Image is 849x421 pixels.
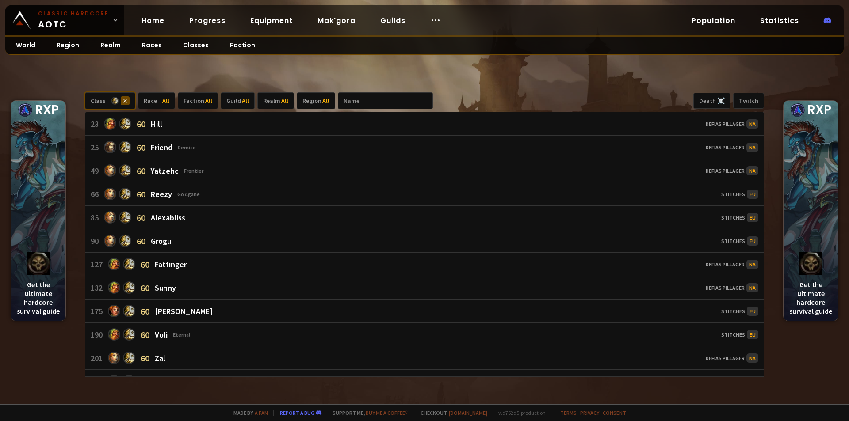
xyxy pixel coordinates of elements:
a: Classes [172,37,219,54]
span: All [242,97,249,105]
a: Consent [603,410,626,416]
a: rxp logoRXPlogo hcGet the ultimate hardcore survival guide [783,100,838,321]
div: 23 [91,119,104,129]
div: Realm [257,92,294,109]
a: 22060OneyedjackSkull Rock NA [85,370,764,393]
img: logo hc [27,252,50,275]
div: Class [85,92,135,109]
span: v. d752d5 - production [493,410,546,416]
a: 19060VoliEternalStitches EU [85,323,764,346]
a: Statistics [753,11,806,30]
div: Friend [151,142,196,152]
div: 60 [141,376,149,387]
img: logo hc [799,252,822,275]
a: Home [134,11,172,30]
a: Population [685,11,742,30]
div: NA [746,283,758,292]
div: 201 [91,353,108,363]
div: Stitches [721,330,758,339]
span: Made by [228,410,268,416]
div: NA [746,143,758,152]
div: Twitch [733,93,764,109]
div: EU [747,330,758,339]
div: 60 [141,353,149,364]
div: EU [747,307,758,316]
input: Name [338,92,433,109]
div: EU [747,213,758,222]
div: Voli [155,330,190,340]
div: Defias Pillager [706,143,758,152]
div: Oneyedjack [155,376,195,387]
div: 25 [91,142,104,152]
div: Zal [155,353,165,363]
a: 17560[PERSON_NAME]Stitches EU [85,300,764,323]
div: Alexabliss [151,212,185,223]
a: a fan [255,410,268,416]
div: Stitches [721,236,758,246]
div: Eternal [173,331,190,338]
div: 220 [91,376,108,387]
a: 6660ReezyGo AganeStitches EU [85,182,764,206]
a: 20160ZalDefias Pillager NA [85,346,764,370]
a: Report a bug [280,410,314,416]
div: Get the ultimate hardcore survival guide [784,247,838,321]
div: Sunny [155,283,176,293]
div: Region [297,92,335,109]
span: All [281,97,288,105]
span: Checkout [415,410,487,416]
span: AOTC [38,10,109,31]
div: EU [747,236,758,246]
span: Support me, [327,410,409,416]
div: NA [746,166,758,175]
div: Defias Pillager [706,166,758,175]
div: Stitches [721,307,758,316]
div: 60 [137,165,145,176]
span: All [205,97,212,105]
div: Defias Pillager [706,353,758,363]
a: 9060GroguStitches EU [85,229,764,253]
div: Defias Pillager [706,283,758,292]
span: All [322,97,329,105]
img: rxp logo [791,103,805,117]
div: RXP [11,101,65,119]
div: 190 [91,330,108,340]
div: RXP [784,101,838,119]
a: Classic HardcoreAOTC [5,5,124,35]
div: Stitches [721,190,758,199]
div: 60 [141,306,149,317]
a: Guilds [373,11,413,30]
div: 49 [91,166,104,176]
div: Go Agane [177,191,200,197]
a: 4960YatzehcFrontierDefias Pillager NA [85,159,764,182]
div: 85 [91,212,104,223]
a: Buy me a coffee [366,410,409,416]
div: 132 [91,283,108,293]
a: rxp logoRXPlogo hcGet the ultimate hardcore survival guide [11,100,66,321]
div: 60 [137,142,145,153]
a: Equipment [243,11,300,30]
div: Death ☠️ [693,93,730,109]
a: Realm [90,37,131,54]
div: Reezy [151,189,200,199]
div: Guild [221,92,255,109]
div: Get the ultimate hardcore survival guide [11,247,65,321]
div: Race [138,92,175,109]
a: Races [131,37,172,54]
a: Terms [560,410,577,416]
div: 60 [137,235,145,247]
div: 60 [141,259,149,270]
div: Defias Pillager [706,119,758,129]
div: Stitches [721,213,758,222]
div: NA [746,119,758,129]
div: EU [747,190,758,199]
a: World [5,37,46,54]
span: All [162,97,169,105]
a: Region [46,37,90,54]
a: 2560FriendDemiseDefias Pillager NA [85,136,764,159]
div: [PERSON_NAME] [155,306,213,316]
div: 60 [141,282,149,293]
div: NA [746,353,758,363]
div: Demise [178,144,196,151]
a: 12760FatfingerDefias Pillager NA [85,253,764,276]
img: rxp logo [18,103,32,117]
